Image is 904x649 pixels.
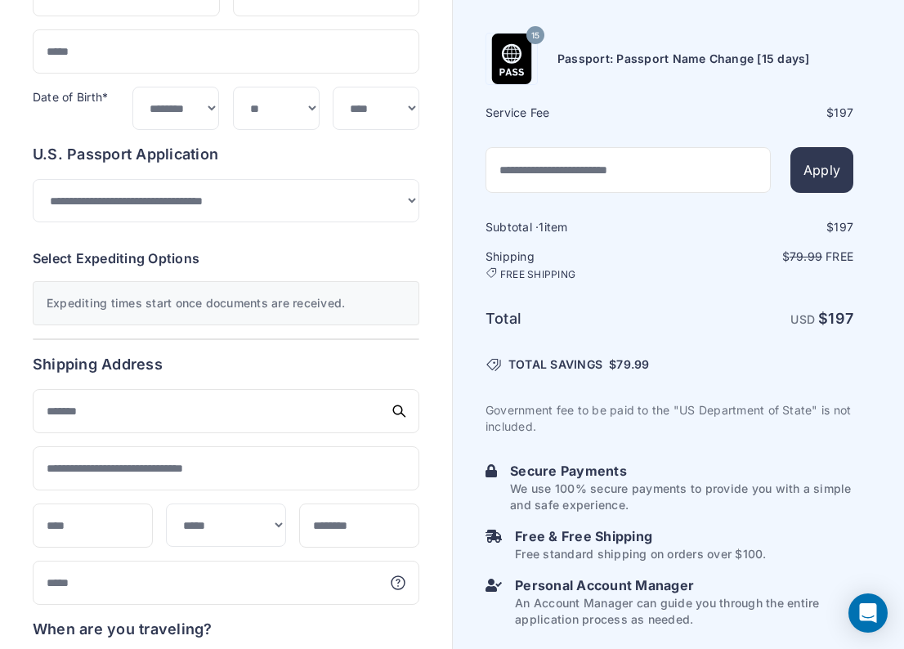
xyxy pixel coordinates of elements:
span: Free [826,249,853,263]
span: FREE SHIPPING [500,268,575,281]
label: Date of Birth* [33,90,108,104]
div: Expediting times start once documents are received. [33,281,419,325]
div: $ [671,219,853,235]
h6: Service Fee [486,105,668,121]
button: Apply [790,147,853,193]
span: TOTAL SAVINGS [508,356,602,373]
h6: Passport: Passport Name Change [15 days] [557,51,810,67]
span: 1 [539,220,544,234]
span: $ [609,356,649,373]
h6: Free & Free Shipping [515,526,766,546]
p: We use 100% secure payments to provide you with a simple and safe experience. [510,481,853,513]
strong: $ [818,310,853,327]
span: 79.99 [616,357,649,371]
div: $ [671,105,853,121]
h6: Secure Payments [510,461,853,481]
p: Free standard shipping on orders over $100. [515,546,766,562]
h6: When are you traveling? [33,618,213,641]
span: 197 [828,310,853,327]
span: 79.99 [790,249,822,263]
img: Product Name [486,34,537,84]
h6: Shipping [486,248,668,281]
p: Government fee to be paid to the "US Department of State" is not included. [486,402,853,435]
h6: Personal Account Manager [515,575,853,595]
span: 15 [531,25,539,46]
span: USD [790,312,815,326]
h6: Select Expediting Options [33,248,419,268]
span: 197 [834,220,853,234]
h6: U.S. Passport Application [33,143,419,166]
h6: Shipping Address [33,353,419,376]
div: Open Intercom Messenger [848,593,888,633]
p: An Account Manager can guide you through the entire application process as needed. [515,595,853,628]
p: $ [671,248,853,265]
svg: More information [390,575,406,591]
h6: Total [486,307,668,330]
h6: Subtotal · item [486,219,668,235]
span: 197 [834,105,853,119]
